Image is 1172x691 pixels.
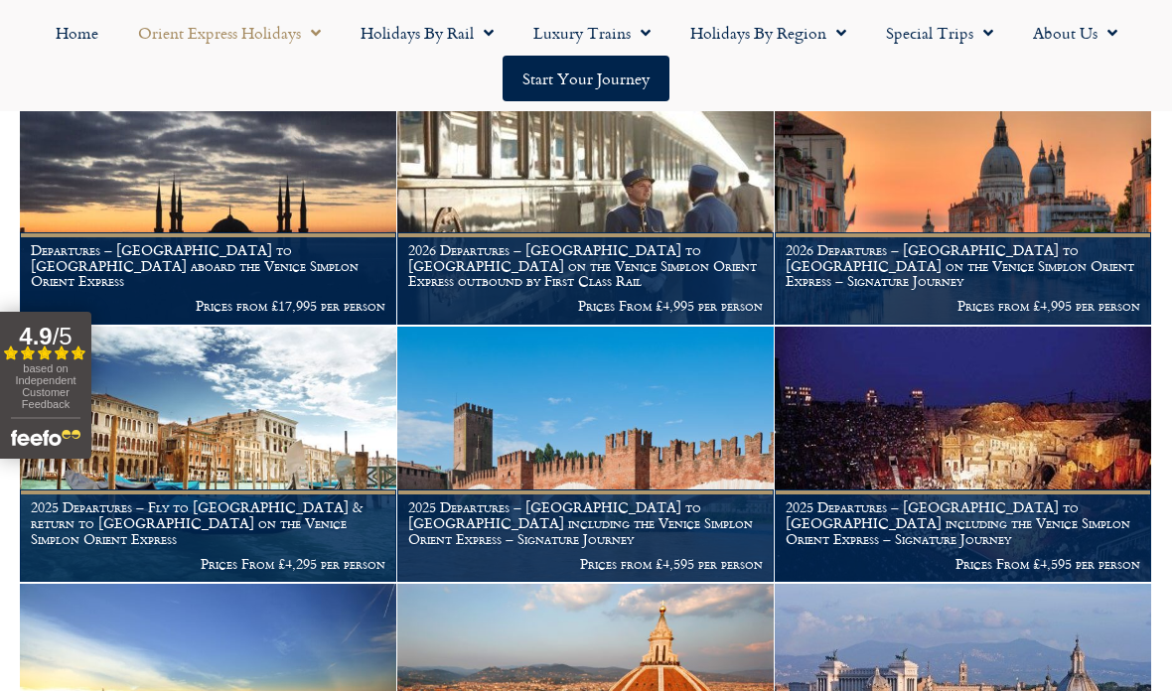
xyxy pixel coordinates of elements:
[786,242,1140,289] h1: 2026 Departures – [GEOGRAPHIC_DATA] to [GEOGRAPHIC_DATA] on the Venice Simplon Orient Express – S...
[397,327,775,584] a: 2025 Departures – [GEOGRAPHIC_DATA] to [GEOGRAPHIC_DATA] including the Venice Simplon Orient Expr...
[31,499,385,546] h1: 2025 Departures – Fly to [GEOGRAPHIC_DATA] & return to [GEOGRAPHIC_DATA] on the Venice Simplon Or...
[775,327,1152,584] a: 2025 Departures – [GEOGRAPHIC_DATA] to [GEOGRAPHIC_DATA] including the Venice Simplon Orient Expr...
[20,327,397,584] a: 2025 Departures – Fly to [GEOGRAPHIC_DATA] & return to [GEOGRAPHIC_DATA] on the Venice Simplon Or...
[775,69,1151,325] img: Orient Express Special Venice compressed
[408,242,763,289] h1: 2026 Departures – [GEOGRAPHIC_DATA] to [GEOGRAPHIC_DATA] on the Venice Simplon Orient Express out...
[670,10,866,56] a: Holidays by Region
[513,10,670,56] a: Luxury Trains
[786,499,1140,546] h1: 2025 Departures – [GEOGRAPHIC_DATA] to [GEOGRAPHIC_DATA] including the Venice Simplon Orient Expr...
[10,10,1162,101] nav: Menu
[20,327,396,583] img: venice aboard the Orient Express
[408,499,763,546] h1: 2025 Departures – [GEOGRAPHIC_DATA] to [GEOGRAPHIC_DATA] including the Venice Simplon Orient Expr...
[397,69,775,326] a: 2026 Departures – [GEOGRAPHIC_DATA] to [GEOGRAPHIC_DATA] on the Venice Simplon Orient Express out...
[503,56,669,101] a: Start your Journey
[31,242,385,289] h1: Departures – [GEOGRAPHIC_DATA] to [GEOGRAPHIC_DATA] aboard the Venice Simplon Orient Express
[36,10,118,56] a: Home
[408,556,763,572] p: Prices from £4,595 per person
[341,10,513,56] a: Holidays by Rail
[20,69,397,326] a: Departures – [GEOGRAPHIC_DATA] to [GEOGRAPHIC_DATA] aboard the Venice Simplon Orient Express Pric...
[786,298,1140,314] p: Prices from £4,995 per person
[866,10,1013,56] a: Special Trips
[31,298,385,314] p: Prices from £17,995 per person
[786,556,1140,572] p: Prices From £4,595 per person
[1013,10,1137,56] a: About Us
[408,298,763,314] p: Prices From £4,995 per person
[775,69,1152,326] a: 2026 Departures – [GEOGRAPHIC_DATA] to [GEOGRAPHIC_DATA] on the Venice Simplon Orient Express – S...
[31,556,385,572] p: Prices From £4,295 per person
[118,10,341,56] a: Orient Express Holidays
